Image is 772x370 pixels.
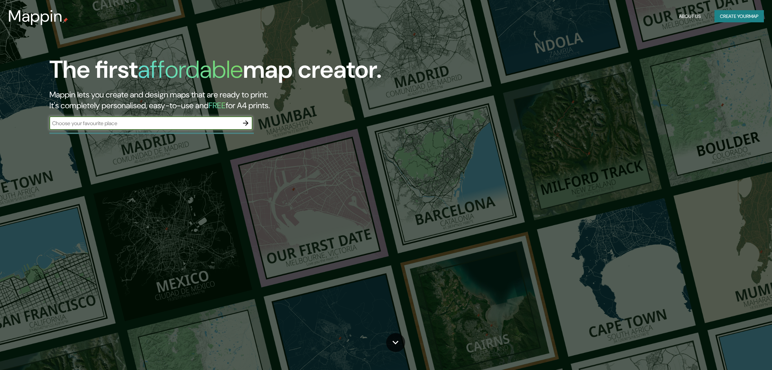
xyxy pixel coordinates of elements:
[676,10,704,23] button: About Us
[49,55,382,89] h1: The first map creator.
[138,54,243,85] h1: affordable
[8,7,63,26] h3: Mappin
[49,89,436,111] h2: Mappin lets you create and design maps that are ready to print. It's completely personalised, eas...
[49,119,239,127] input: Choose your favourite place
[208,100,226,111] h5: FREE
[63,18,68,23] img: mappin-pin
[714,10,764,23] button: Create yourmap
